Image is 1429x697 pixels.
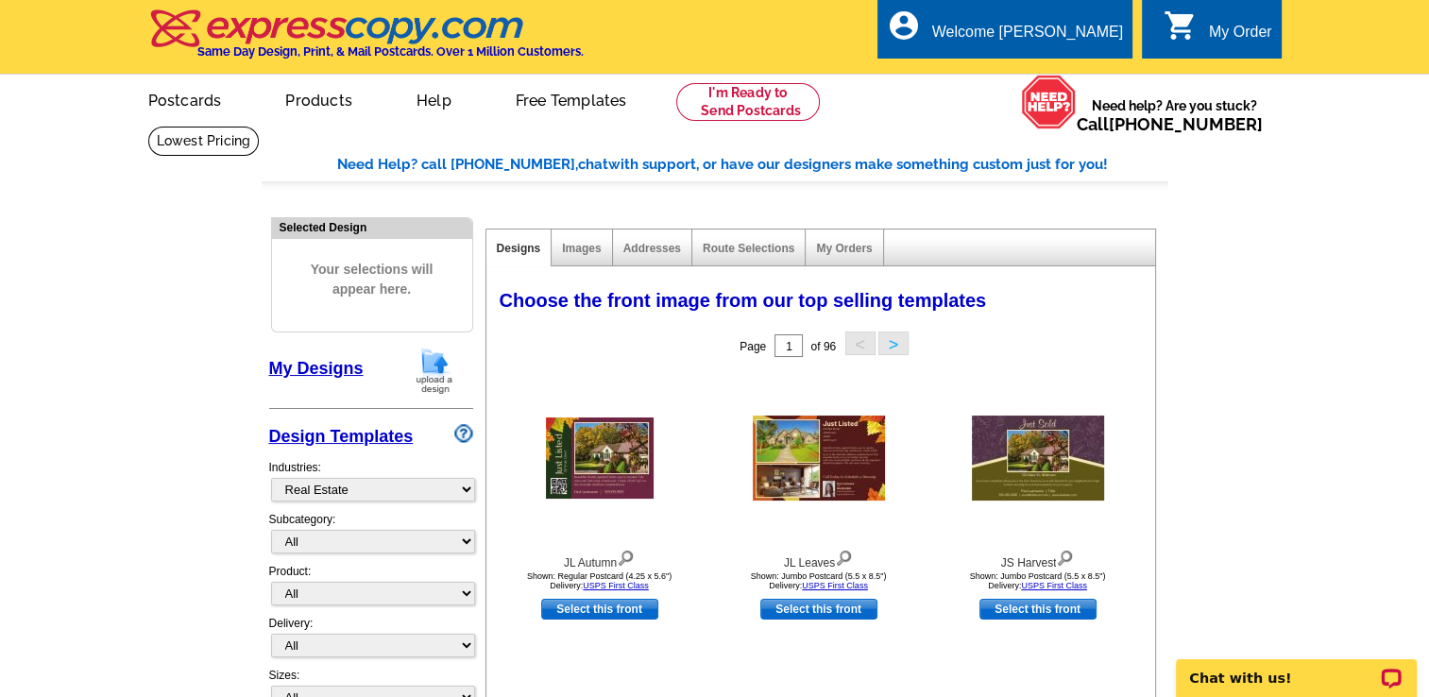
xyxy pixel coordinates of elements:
[1056,546,1074,567] img: view design details
[878,331,909,355] button: >
[972,416,1104,501] img: JS Harvest
[835,546,853,567] img: view design details
[1164,8,1198,42] i: shopping_cart
[272,218,472,236] div: Selected Design
[500,290,987,311] span: Choose the front image from our top selling templates
[496,571,704,590] div: Shown: Regular Postcard (4.25 x 5.6") Delivery:
[454,424,473,443] img: design-wizard-help-icon.png
[541,599,658,620] a: use this design
[810,340,836,353] span: of 96
[562,242,601,255] a: Images
[1077,114,1263,134] span: Call
[1077,96,1272,134] span: Need help? Are you stuck?
[255,76,383,121] a: Products
[753,416,885,501] img: JL Leaves
[703,242,794,255] a: Route Selections
[934,546,1142,571] div: JS Harvest
[269,427,414,446] a: Design Templates
[1021,581,1087,590] a: USPS First Class
[578,156,608,173] span: chat
[269,511,473,563] div: Subcategory:
[583,581,649,590] a: USPS First Class
[617,546,635,567] img: view design details
[286,241,458,318] span: Your selections will appear here.
[148,23,584,59] a: Same Day Design, Print, & Mail Postcards. Over 1 Million Customers.
[485,76,657,121] a: Free Templates
[269,615,473,667] div: Delivery:
[1109,114,1263,134] a: [PHONE_NUMBER]
[802,581,868,590] a: USPS First Class
[932,24,1123,50] div: Welcome [PERSON_NAME]
[740,340,766,353] span: Page
[197,44,584,59] h4: Same Day Design, Print, & Mail Postcards. Over 1 Million Customers.
[410,347,459,395] img: upload-design
[845,331,876,355] button: <
[979,599,1097,620] a: use this design
[386,76,482,121] a: Help
[337,154,1168,176] div: Need Help? call [PHONE_NUMBER], with support, or have our designers make something custom just fo...
[496,546,704,571] div: JL Autumn
[546,417,654,499] img: JL Autumn
[118,76,252,121] a: Postcards
[816,242,872,255] a: My Orders
[1209,24,1272,50] div: My Order
[1021,75,1077,129] img: help
[715,546,923,571] div: JL Leaves
[934,571,1142,590] div: Shown: Jumbo Postcard (5.5 x 8.5") Delivery:
[760,599,877,620] a: use this design
[1164,637,1429,697] iframe: LiveChat chat widget
[1164,21,1272,44] a: shopping_cart My Order
[497,242,541,255] a: Designs
[269,450,473,511] div: Industries:
[269,359,364,378] a: My Designs
[269,563,473,615] div: Product:
[715,571,923,590] div: Shown: Jumbo Postcard (5.5 x 8.5") Delivery:
[623,242,681,255] a: Addresses
[887,8,921,42] i: account_circle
